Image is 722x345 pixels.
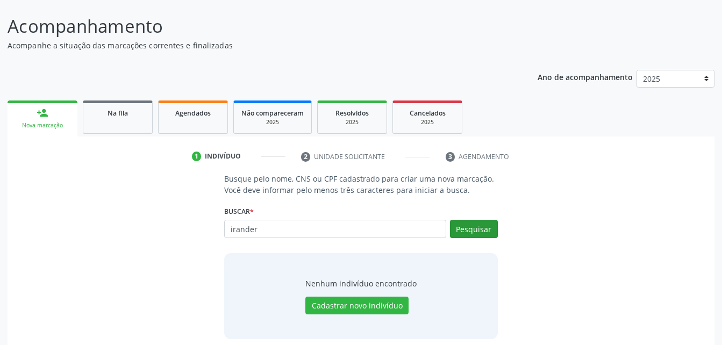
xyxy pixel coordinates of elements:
button: Pesquisar [450,220,498,238]
div: 2025 [325,118,379,126]
p: Ano de acompanhamento [538,70,633,83]
span: Agendados [175,109,211,118]
span: Não compareceram [241,109,304,118]
p: Acompanhamento [8,13,503,40]
div: person_add [37,107,48,119]
div: 2025 [241,118,304,126]
button: Cadastrar novo indivíduo [305,297,409,315]
label: Buscar [224,203,254,220]
span: Cancelados [410,109,446,118]
div: Indivíduo [205,152,241,161]
div: Nova marcação [15,121,70,130]
p: Busque pelo nome, CNS ou CPF cadastrado para criar uma nova marcação. Você deve informar pelo men... [224,173,497,196]
p: Acompanhe a situação das marcações correntes e finalizadas [8,40,503,51]
input: Busque por nome, CNS ou CPF [224,220,446,238]
span: Resolvidos [335,109,369,118]
span: Na fila [108,109,128,118]
div: 2025 [401,118,454,126]
div: 1 [192,152,202,161]
div: Nenhum indivíduo encontrado [305,278,417,289]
